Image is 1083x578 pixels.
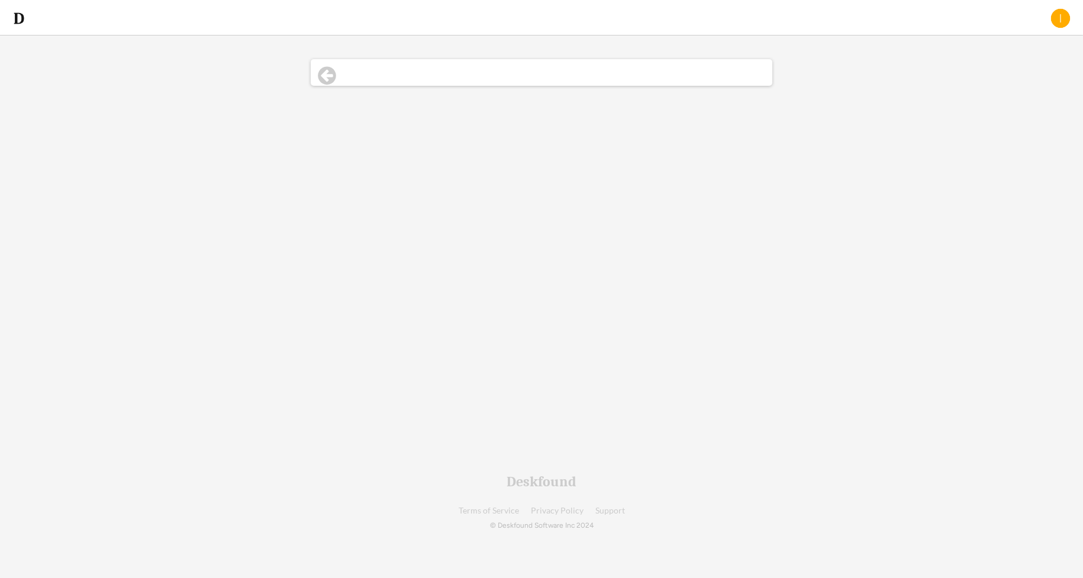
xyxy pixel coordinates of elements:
[1050,8,1071,29] img: I.png
[459,506,519,515] a: Terms of Service
[12,11,26,25] img: d-whitebg.png
[507,474,576,489] div: Deskfound
[595,506,625,515] a: Support
[531,506,584,515] a: Privacy Policy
